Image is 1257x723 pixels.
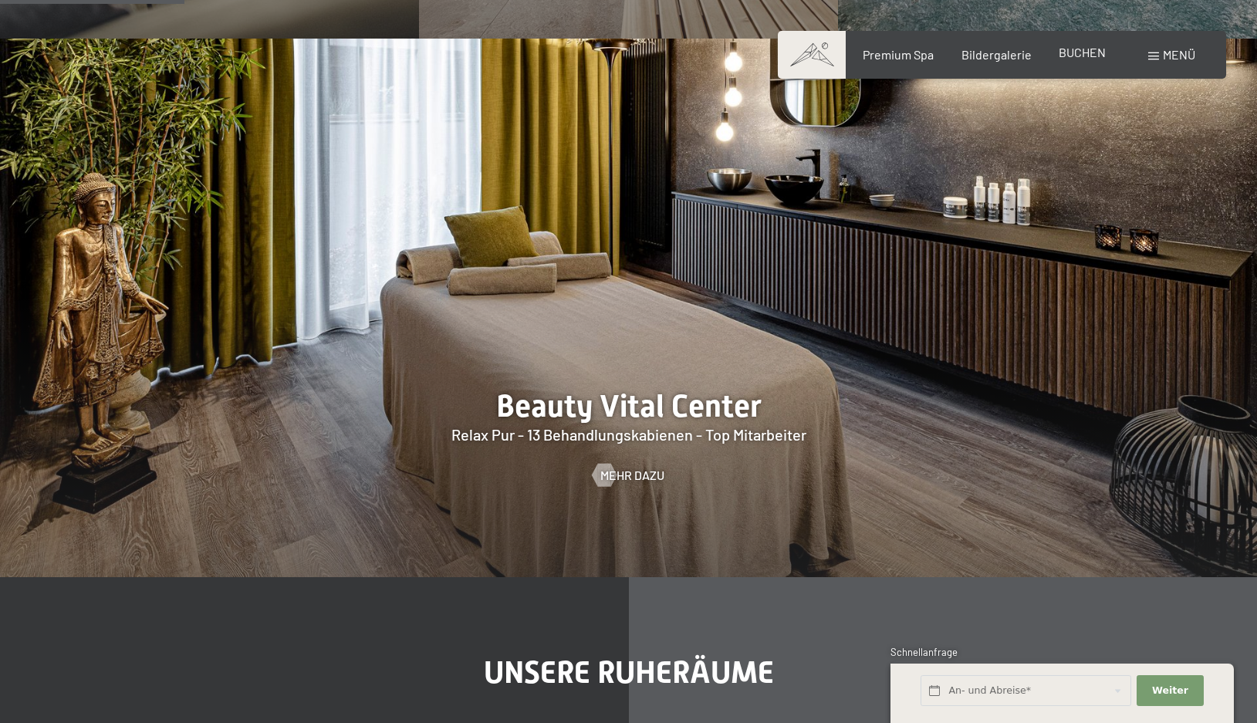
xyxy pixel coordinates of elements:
[600,467,664,484] span: Mehr dazu
[1137,675,1203,707] button: Weiter
[1152,684,1188,698] span: Weiter
[961,47,1032,62] a: Bildergalerie
[890,646,958,658] span: Schnellanfrage
[863,47,934,62] a: Premium Spa
[1059,45,1106,59] a: BUCHEN
[484,654,774,691] span: Unsere Ruheräume
[1163,47,1195,62] span: Menü
[593,467,664,484] a: Mehr dazu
